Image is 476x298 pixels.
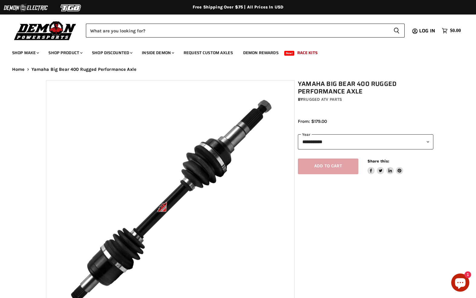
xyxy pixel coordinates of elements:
[419,27,435,34] span: Log in
[298,96,433,103] div: by
[137,47,178,59] a: Inside Demon
[86,24,389,38] input: Search
[389,24,405,38] button: Search
[449,273,471,293] inbox-online-store-chat: Shopify online store chat
[3,2,48,14] img: Demon Electric Logo 2
[298,80,433,95] h1: Yamaha Big Bear 400 Rugged Performance Axle
[12,67,25,72] a: Home
[367,159,403,175] aside: Share this:
[367,159,389,163] span: Share this:
[439,26,464,35] a: $0.00
[293,47,322,59] a: Race Kits
[12,20,78,41] img: Demon Powersports
[416,28,439,34] a: Log in
[303,97,342,102] a: Rugged ATV Parts
[8,44,459,59] ul: Main menu
[8,47,43,59] a: Shop Make
[284,51,295,56] span: New!
[86,24,405,38] form: Product
[298,119,327,124] span: From: $179.00
[179,47,237,59] a: Request Custom Axles
[298,134,433,149] select: year
[48,2,94,14] img: TGB Logo 2
[239,47,283,59] a: Demon Rewards
[450,28,461,34] span: $0.00
[31,67,136,72] span: Yamaha Big Bear 400 Rugged Performance Axle
[87,47,136,59] a: Shop Discounted
[44,47,86,59] a: Shop Product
